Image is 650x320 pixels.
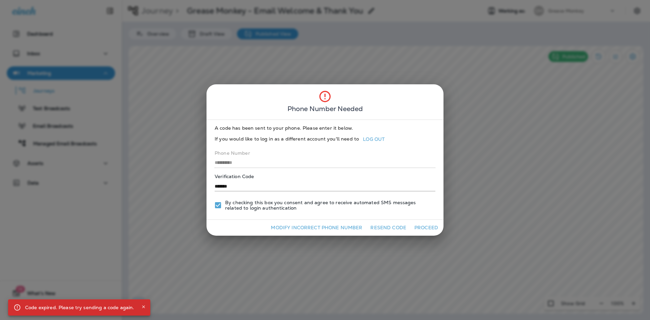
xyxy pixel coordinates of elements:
button: Modify Incorrect Phone Number [268,222,365,233]
span: By checking this box you consent and agree to receive automated SMS messages related to login aut... [225,200,430,211]
button: Resend Code [368,222,409,233]
p: A code has been sent to your phone. Please enter it below. [215,125,435,131]
p: If you would like to log in as a different account you'll need to [215,134,435,145]
a: log out [360,134,387,145]
span: Phone Number Needed [287,103,363,114]
div: Code expired. Please try sending a code again. [25,301,134,314]
label: Phone Number [215,150,435,156]
button: Close [139,303,148,311]
label: Verification Code [215,173,435,180]
button: Proceed [412,222,441,233]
